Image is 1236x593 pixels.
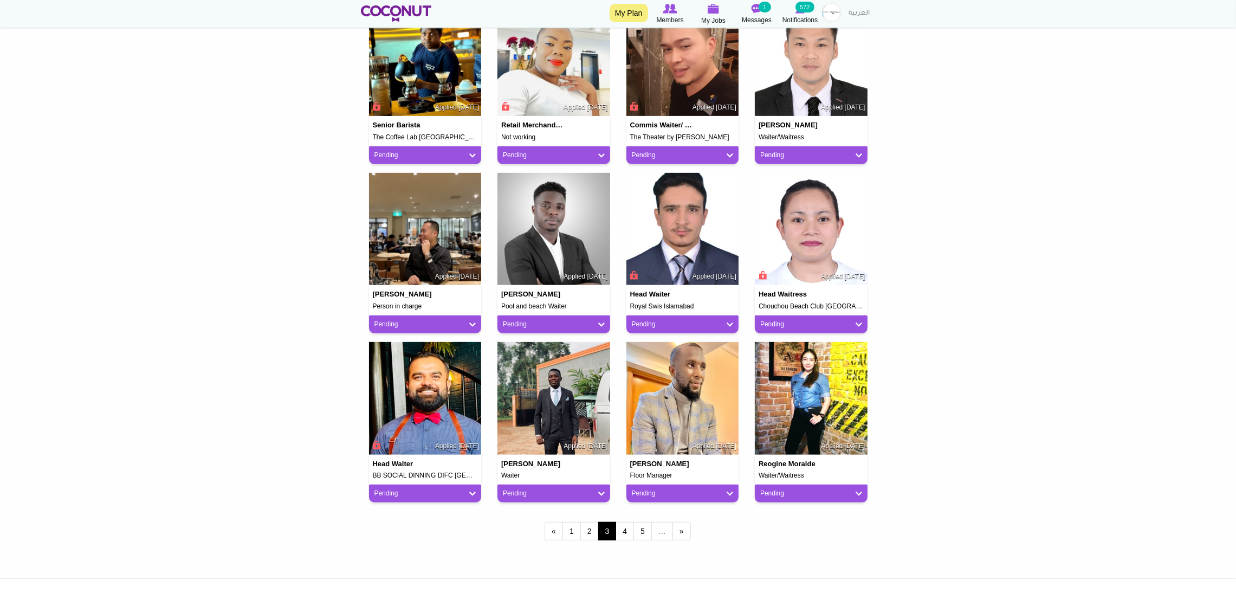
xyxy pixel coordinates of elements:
[759,121,821,129] h4: [PERSON_NAME]
[501,472,606,479] h5: Waiter
[361,5,432,22] img: Home
[373,121,436,129] h4: Senior barista
[374,320,476,329] a: Pending
[759,472,864,479] h5: Waiter/Waitress
[503,320,605,329] a: Pending
[500,101,509,112] span: Connect to Unlock the Profile
[501,134,606,141] h5: Not working
[782,15,818,25] span: Notifications
[373,134,478,141] h5: The Coffee Lab [GEOGRAPHIC_DATA]
[844,3,876,24] a: العربية
[755,173,868,286] img: Kristine Lontoc's picture
[598,522,617,540] span: 3
[373,291,436,298] h4: [PERSON_NAME]
[649,3,692,25] a: Browse Members Members
[497,4,610,117] img: Odirile Phaloane's picture
[630,303,735,310] h5: Royal Swis Islamabad
[795,2,814,12] small: 572
[373,472,478,479] h5: BB SOCIAL DINNING DIFC [GEOGRAPHIC_DATA].
[501,303,606,310] h5: Pool and beach Waiter
[632,489,734,498] a: Pending
[629,270,638,281] span: Connect to Unlock the Profile
[779,3,822,25] a: Notifications Notifications 572
[501,121,564,129] h4: Retail Merchandiser & Promoter
[369,342,482,455] img: Jitendra Sah's picture
[626,173,739,286] img: Anas Iftikhar's picture
[503,151,605,160] a: Pending
[759,134,864,141] h5: Waiter/Waitress
[760,151,862,160] a: Pending
[374,489,476,498] a: Pending
[742,15,772,25] span: Messages
[501,291,564,298] h4: [PERSON_NAME]
[497,173,610,286] img: Musa Ssewanyana's picture
[692,3,735,26] a: My Jobs My Jobs
[374,151,476,160] a: Pending
[616,522,634,540] a: 4
[629,101,638,112] span: Connect to Unlock the Profile
[752,4,762,14] img: Messages
[757,270,767,281] span: Connect to Unlock the Profile
[755,342,868,455] img: Reogine Moralde's picture
[759,291,821,298] h4: Head Waitress
[795,4,805,14] img: Notifications
[626,4,739,117] img: John rey Quijano's picture
[755,4,868,117] img: Aldrin Abalos's picture
[708,4,720,14] img: My Jobs
[630,291,693,298] h4: Head Waiter
[373,303,478,310] h5: Person in charge
[369,173,482,286] img: Ronnel Domingo's picture
[663,4,677,14] img: Browse Members
[501,460,564,468] h4: [PERSON_NAME]
[760,489,862,498] a: Pending
[626,342,739,455] img: Ismail Hassan's picture
[701,15,726,26] span: My Jobs
[630,460,693,468] h4: [PERSON_NAME]
[630,121,693,129] h4: Commis waiter/ Runner
[630,134,735,141] h5: The Theater by [PERSON_NAME]
[656,15,683,25] span: Members
[632,151,734,160] a: Pending
[630,472,735,479] h5: Floor Manager
[503,489,605,498] a: Pending
[759,303,864,310] h5: Chouchou Beach Club [GEOGRAPHIC_DATA]
[497,342,610,455] img: MULONDE PAUL's picture
[735,3,779,25] a: Messages Messages 1
[371,440,381,450] span: Connect to Unlock the Profile
[545,522,563,540] a: ‹ previous
[369,4,482,117] img: KYAMBADDE MARTIN's picture
[371,101,381,112] span: Connect to Unlock the Profile
[562,522,581,540] a: 1
[373,460,436,468] h4: Head Waiter
[672,522,691,540] a: next ›
[610,4,648,22] a: My Plan
[760,320,862,329] a: Pending
[632,320,734,329] a: Pending
[633,522,652,540] a: 5
[580,522,599,540] a: 2
[759,2,771,12] small: 1
[651,522,673,540] span: …
[759,460,821,468] h4: Reogine Moralde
